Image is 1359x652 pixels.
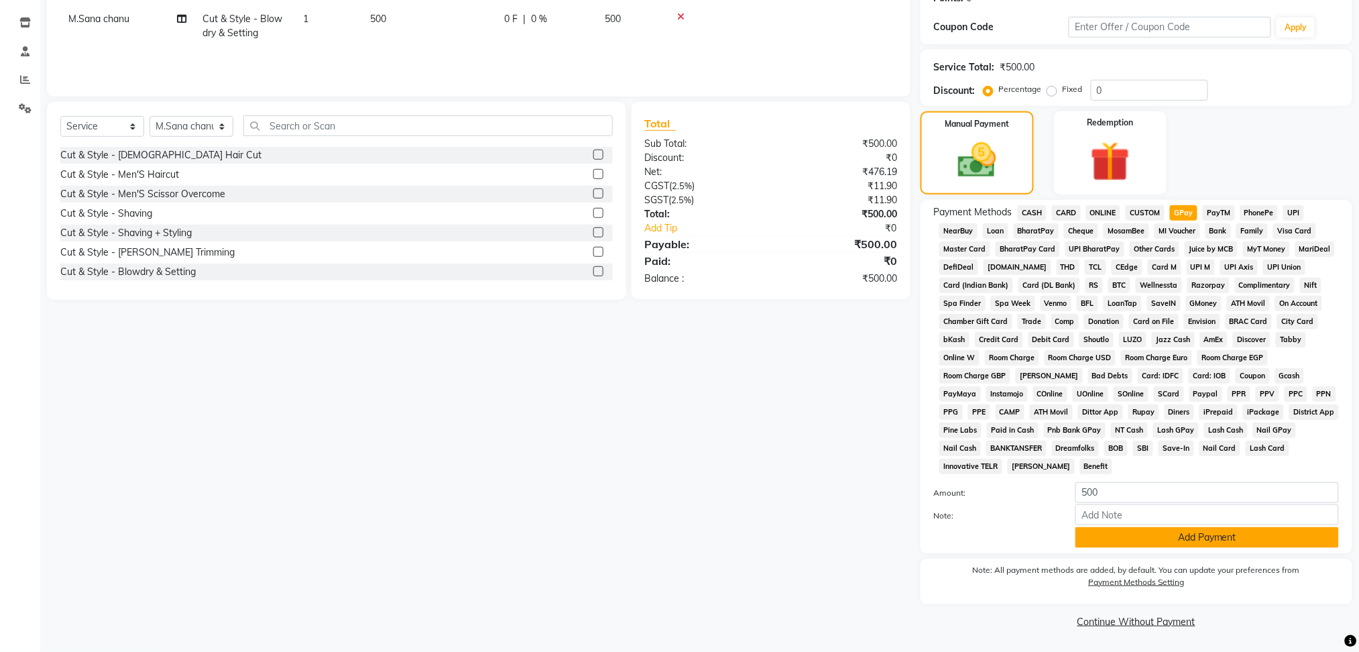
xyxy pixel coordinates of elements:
span: Innovative TELR [939,459,1002,474]
div: ₹500.00 [771,137,907,151]
input: Amount [1075,482,1339,503]
div: ( ) [635,193,771,207]
span: MI Voucher [1155,223,1200,239]
a: Continue Without Payment [923,615,1350,629]
span: City Card [1277,314,1318,329]
span: PPR [1228,386,1250,402]
span: ATH Movil [1227,296,1270,311]
span: CASH [1018,205,1047,221]
span: Online W [939,350,980,366]
label: Redemption [1087,117,1133,129]
label: Note: All payment methods are added, by default. You can update your preferences from [934,564,1339,594]
span: 0 F [504,12,518,26]
div: Discount: [635,151,771,165]
span: CEdge [1112,260,1142,275]
span: Card (Indian Bank) [939,278,1013,293]
span: ATH Movil [1030,404,1073,420]
span: Room Charge USD [1045,350,1116,366]
label: Fixed [1063,83,1083,95]
span: PPG [939,404,963,420]
label: Manual Payment [945,118,1009,130]
button: Add Payment [1075,527,1339,548]
span: bKash [939,332,969,347]
span: LoanTap [1104,296,1142,311]
span: Card M [1148,260,1181,275]
span: UPI [1283,205,1304,221]
span: Lash Card [1246,441,1289,456]
span: Debit Card [1028,332,1075,347]
span: Chamber Gift Card [939,314,1012,329]
span: Card (DL Bank) [1018,278,1080,293]
span: UPI M [1187,260,1216,275]
span: Card on File [1129,314,1179,329]
span: [PERSON_NAME] [1016,368,1083,384]
span: TCL [1085,260,1106,275]
span: Room Charge GBP [939,368,1010,384]
span: 500 [370,13,386,25]
label: Note: [924,510,1065,522]
span: GMoney [1186,296,1222,311]
span: Save-In [1159,441,1194,456]
span: Shoutlo [1079,332,1114,347]
span: Complimentary [1235,278,1295,293]
input: Enter Offer / Coupon Code [1069,17,1271,38]
span: PPV [1256,386,1279,402]
span: Dittor App [1078,404,1123,420]
span: Paid in Cash [987,423,1039,438]
span: DefiDeal [939,260,978,275]
span: [DOMAIN_NAME] [984,260,1051,275]
span: PPE [968,404,990,420]
button: Apply [1277,17,1315,38]
span: PayTM [1203,205,1235,221]
span: Loan [983,223,1008,239]
span: NearBuy [939,223,978,239]
span: Spa Week [991,296,1035,311]
div: Service Total: [934,60,995,74]
span: Pnb Bank GPay [1044,423,1106,438]
span: | [523,12,526,26]
span: Master Card [939,241,990,257]
div: Cut & Style - Men'S Scissor Overcome [60,187,225,201]
span: Card: IOB [1189,368,1230,384]
input: Search or Scan [243,115,613,136]
span: Benefit [1080,459,1113,474]
div: ₹500.00 [771,207,907,221]
span: UPI Axis [1220,260,1258,275]
span: Bad Debts [1088,368,1133,384]
div: ( ) [635,179,771,193]
div: ₹476.19 [771,165,907,179]
div: Cut & Style - [DEMOGRAPHIC_DATA] Hair Cut [60,148,261,162]
span: NT Cash [1111,423,1148,438]
span: BTC [1108,278,1130,293]
span: SOnline [1114,386,1148,402]
span: Venmo [1041,296,1072,311]
span: Cut & Style - Blowdry & Setting [202,13,282,39]
span: BOB [1104,441,1128,456]
span: MosamBee [1104,223,1149,239]
span: Visa Card [1273,223,1316,239]
div: Cut & Style - Men'S Haircut [60,168,179,182]
span: Lash GPay [1153,423,1199,438]
span: Instamojo [986,386,1028,402]
span: SCard [1154,386,1184,402]
span: CUSTOM [1126,205,1165,221]
span: Jazz Cash [1152,332,1195,347]
span: Nift [1300,278,1321,293]
div: ₹500.00 [771,272,907,286]
span: Dreamfolks [1052,441,1100,456]
span: CAMP [996,404,1025,420]
span: Payment Methods [934,205,1012,219]
span: Rupay [1128,404,1159,420]
span: On Account [1275,296,1322,311]
span: Lash Cash [1204,423,1248,438]
span: District App [1289,404,1339,420]
span: BharatPay Card [996,241,1060,257]
span: MariDeal [1295,241,1336,257]
span: Bank [1205,223,1232,239]
label: Percentage [999,83,1042,95]
span: Total [645,117,676,131]
span: Spa Finder [939,296,986,311]
span: PPC [1285,386,1307,402]
span: 500 [605,13,621,25]
div: ₹0 [771,253,907,269]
